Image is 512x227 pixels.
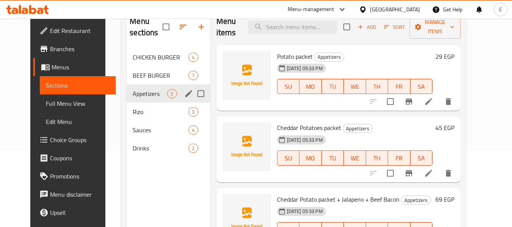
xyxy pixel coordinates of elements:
span: Potato packet [277,51,313,62]
span: BEEF BURGER [133,71,188,80]
a: Branches [33,40,116,58]
button: delete [439,164,457,182]
button: edit [183,88,194,99]
div: items [188,107,198,116]
span: Edit Restaurant [50,26,110,35]
button: TU [322,79,344,94]
a: Coupons [33,149,116,167]
div: Menu-management [288,5,334,14]
button: SA [410,150,433,166]
button: Branch-specific-item [400,92,418,111]
div: items [167,89,177,98]
span: WE [347,81,363,92]
span: MO [302,81,319,92]
div: Appetizers [401,196,431,205]
button: Sort [382,21,407,33]
span: Add item [355,21,379,33]
div: CHICKEN BURGER4 [127,48,210,66]
a: Edit Menu [40,113,116,131]
span: Full Menu View [46,99,110,108]
span: Coupons [50,153,110,163]
button: FR [388,150,410,166]
span: Appetizers [315,53,344,61]
span: TU [325,153,341,164]
span: Sort sections [174,18,192,36]
span: [DATE] 05:33 PM [284,136,326,144]
span: 4 [189,54,197,61]
span: SA [413,81,430,92]
h6: 29 EGP [435,51,454,62]
a: Edit menu item [424,97,433,106]
a: Upsell [33,204,116,222]
button: Add [355,21,379,33]
span: [DATE] 05:33 PM [284,208,326,215]
span: Sauces [133,125,188,135]
span: SU [280,81,296,92]
button: FR [388,79,410,94]
img: Cheddar Potatoes packet [222,122,271,171]
div: items [188,53,198,62]
a: Edit Restaurant [33,22,116,40]
a: Promotions [33,167,116,185]
button: SU [277,150,299,166]
span: Select to update [382,165,398,181]
div: CHICKEN BURGER [133,53,188,62]
a: Menu disclaimer [33,185,116,204]
button: MO [299,150,322,166]
button: SA [410,79,433,94]
button: TH [366,150,388,166]
span: Choice Groups [50,135,110,144]
span: SA [413,153,430,164]
button: MO [299,79,322,94]
span: Branches [50,44,110,53]
span: 4 [189,127,197,134]
span: Sort [384,23,405,31]
button: WE [344,79,366,94]
span: Rizo [133,107,188,116]
div: Appetizers [343,124,373,133]
span: Cheddar Potato packet + Jalapeno + Beef Bacon [277,194,399,205]
div: Rizo3 [127,103,210,121]
div: items [188,144,198,153]
span: Select section [339,19,355,35]
span: Upsell [50,208,110,217]
a: Choice Groups [33,131,116,149]
span: 2 [189,145,197,152]
a: Sections [40,76,116,94]
span: FR [391,81,407,92]
div: items [188,125,198,135]
span: TH [369,81,385,92]
span: 7 [189,72,197,79]
span: Edit Menu [46,117,110,126]
a: Full Menu View [40,94,116,113]
span: Sort items [379,21,410,33]
span: Drinks [133,144,188,153]
span: Manage items [416,17,454,36]
img: Potato packet [222,51,271,100]
a: Menus [33,58,116,76]
button: Branch-specific-item [400,164,418,182]
span: Appetizers [133,89,167,98]
span: Add [357,23,377,31]
span: TH [369,153,385,164]
button: Add section [192,18,210,36]
div: Appetizers [314,53,344,62]
button: delete [439,92,457,111]
span: Menu disclaimer [50,190,110,199]
button: TU [322,150,344,166]
div: Drinks2 [127,139,210,157]
h6: 69 EGP [435,194,454,205]
span: [DATE] 05:33 PM [284,65,326,72]
span: MO [302,153,319,164]
span: E [499,5,502,14]
h2: Menu items [216,16,239,38]
span: WE [347,153,363,164]
span: TU [325,81,341,92]
button: Manage items [410,15,460,39]
a: Edit menu item [424,169,433,178]
input: search [248,20,337,34]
